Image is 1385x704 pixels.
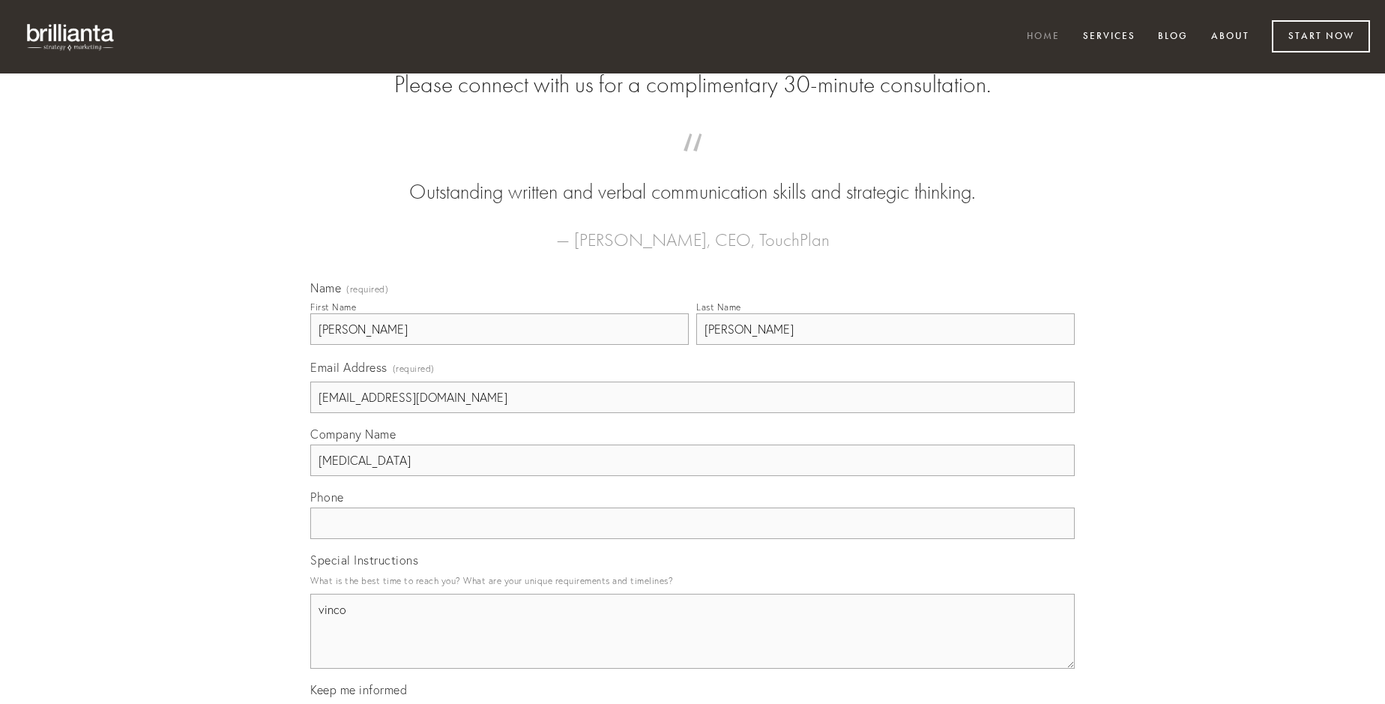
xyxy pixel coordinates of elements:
[334,207,1051,255] figcaption: — [PERSON_NAME], CEO, TouchPlan
[393,358,435,379] span: (required)
[1073,25,1145,49] a: Services
[310,682,407,697] span: Keep me informed
[310,490,344,505] span: Phone
[310,70,1075,99] h2: Please connect with us for a complimentary 30-minute consultation.
[1017,25,1069,49] a: Home
[334,148,1051,178] span: “
[310,594,1075,669] textarea: vinco
[310,280,341,295] span: Name
[334,148,1051,207] blockquote: Outstanding written and verbal communication skills and strategic thinking.
[1148,25,1198,49] a: Blog
[310,571,1075,591] p: What is the best time to reach you? What are your unique requirements and timelines?
[346,285,388,294] span: (required)
[310,301,356,313] div: First Name
[1201,25,1259,49] a: About
[15,15,127,58] img: brillianta - research, strategy, marketing
[310,553,418,568] span: Special Instructions
[310,427,396,442] span: Company Name
[1272,20,1370,52] a: Start Now
[696,301,741,313] div: Last Name
[310,360,387,375] span: Email Address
